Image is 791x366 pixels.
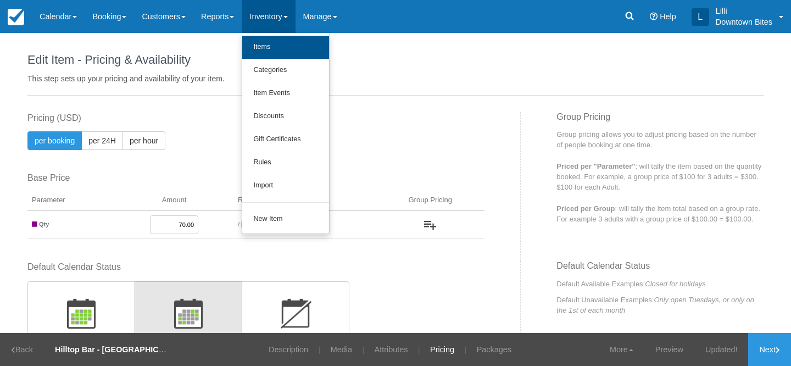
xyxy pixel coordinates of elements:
button: per 24H [81,131,123,150]
a: Rules [242,151,329,174]
p: This step sets up your pricing and availability of your item. [27,73,764,84]
a: Packages [469,333,520,366]
img: wizard-default-status-available-icon.png [67,298,96,329]
p: Default Available Examples: [556,279,764,289]
a: More [599,333,644,366]
strong: Priced per Group [556,204,615,213]
a: Items [242,36,329,59]
label: Base Price [27,172,484,185]
span: / [238,221,239,228]
a: Pricing [422,333,463,366]
ul: Inventory [242,33,330,234]
span: per hour [130,136,158,145]
p: : will tally the item based on the quantity booked. For example, a group price of $100 for 3 adul... [556,161,764,192]
h3: Default Calendar Status [556,261,764,279]
button: per booking [27,131,82,150]
th: Parameter [27,191,115,210]
th: Rate [233,191,376,210]
a: Description [260,333,316,366]
a: Next [748,333,791,366]
a: Attributes [366,333,416,366]
p: : will tally the item total based on a group rate. For example 3 adults with a group price of $10... [556,203,764,224]
a: Import [242,174,329,197]
p: Downtown Bites [716,16,772,27]
strong: Priced per "Parameter" [556,162,635,170]
a: Categories [242,59,329,82]
a: Discounts [242,105,329,128]
label: Pricing (USD) [27,112,484,125]
strong: Qty [39,221,49,228]
img: checkfront-main-nav-mini-logo.png [8,9,24,25]
label: Default Calendar Status [27,261,484,274]
a: Media [322,333,360,366]
span: per 24H [88,136,116,145]
img: wizard-add-group-icon.png [424,221,436,230]
p: Group pricing allows you to adjust pricing based on the number of people booking at one time. [556,129,764,150]
p: Lilli [716,5,772,16]
div: L [692,8,709,26]
em: Only open Tuesdays, or only on the 1st of each month [556,296,754,314]
a: New Item [242,208,329,231]
button: per hour [122,131,165,150]
h1: Edit Item - Pricing & Availability [27,53,764,66]
h3: Group Pricing [556,112,764,130]
a: Gift Certificates [242,128,329,151]
a: Updated! [694,333,748,366]
strong: Hilltop Bar - [GEOGRAPHIC_DATA] - Dinner [55,345,219,354]
span: per booking [35,136,75,145]
th: Group Pricing [376,191,484,210]
a: Item Events [242,82,329,105]
img: wizard-default-status-disabled-icon.png [279,298,312,329]
i: Help [650,13,658,20]
p: Default Unavailable Examples: [556,295,764,315]
a: Preview [644,333,694,366]
span: per booking [241,221,273,228]
em: Closed for holidays [645,280,706,288]
span: Help [660,12,676,21]
th: Amount [115,191,233,210]
img: wizard-default-status-unavailable-icon.png [174,298,203,329]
